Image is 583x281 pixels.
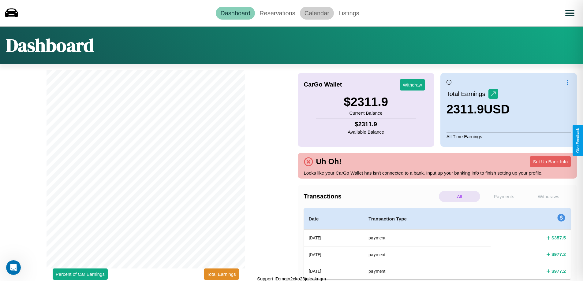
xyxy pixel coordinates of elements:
th: payment [364,246,491,263]
th: payment [364,230,491,246]
table: simple table [304,208,571,279]
a: Listings [334,7,364,20]
h1: Dashboard [6,33,94,58]
th: [DATE] [304,263,364,279]
p: All [439,191,480,202]
a: Calendar [300,7,334,20]
button: Set Up Bank Info [530,156,571,167]
h3: $ 2311.9 [344,95,388,109]
button: Withdraw [400,79,425,91]
button: Open menu [561,5,578,22]
th: [DATE] [304,230,364,246]
th: payment [364,263,491,279]
iframe: Intercom live chat [6,260,21,275]
a: Reservations [255,7,300,20]
h4: Transaction Type [368,215,486,223]
h4: $ 977.2 [551,268,566,274]
p: Current Balance [344,109,388,117]
h4: Uh Oh! [313,157,345,166]
p: All Time Earnings [447,132,571,141]
h4: Transactions [304,193,437,200]
h4: $ 357.5 [551,235,566,241]
a: Dashboard [216,7,255,20]
th: [DATE] [304,246,364,263]
p: Withdraws [528,191,569,202]
button: Percent of Car Earnings [53,268,108,280]
h4: CarGo Wallet [304,81,342,88]
p: Looks like your CarGo Wallet has isn't connected to a bank. Input up your banking info to finish ... [304,169,571,177]
h4: $ 2311.9 [348,121,384,128]
p: Total Earnings [447,88,488,99]
div: Give Feedback [576,128,580,153]
button: Total Earnings [204,268,239,280]
h3: 2311.9 USD [447,102,510,116]
p: Available Balance [348,128,384,136]
h4: Date [309,215,359,223]
p: Payments [483,191,525,202]
h4: $ 977.2 [551,251,566,257]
